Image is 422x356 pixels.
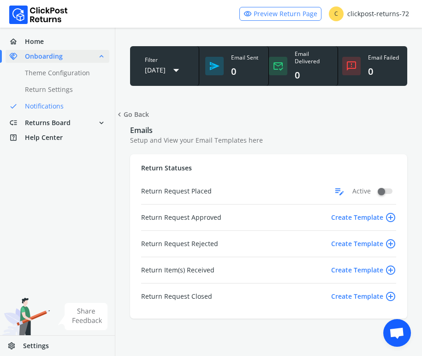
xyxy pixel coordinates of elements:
[9,116,25,129] span: low_priority
[25,133,63,142] span: Help Center
[23,341,49,350] span: Settings
[334,184,345,199] span: edit_note
[6,100,120,113] a: doneNotifications
[385,210,396,225] span: add_circle_outline
[115,108,149,121] span: Go Back
[9,50,25,63] span: handshake
[130,136,407,145] p: Setup and View your Email Templates here
[141,292,212,301] span: Return Request Closed
[231,54,258,61] div: Email Sent
[6,66,120,79] a: Theme Configuration
[244,7,252,20] span: visibility
[25,118,71,127] span: Returns Board
[329,6,344,21] span: C
[368,54,399,61] div: Email Failed
[295,69,334,82] div: 0
[368,65,399,78] div: 0
[130,125,407,136] p: Emails
[141,239,218,248] span: Return Request Rejected
[141,265,214,275] span: Return Item(s) Received
[352,187,371,196] span: Active
[331,289,396,304] span: Create Template
[7,339,23,352] span: settings
[141,213,221,222] span: Return Request Approved
[9,100,18,113] span: done
[331,236,396,251] span: Create Template
[331,263,396,278] span: Create Template
[6,83,120,96] a: Return Settings
[141,163,396,173] p: Return Statuses
[385,289,396,304] span: add_circle_outline
[6,35,109,48] a: homeHome
[137,62,191,78] button: [DATE]arrow_drop_down
[231,65,258,78] div: 0
[385,236,396,251] span: add_circle_outline
[137,56,191,64] div: Filter
[115,108,124,121] span: chevron_left
[9,6,68,24] img: Logo
[97,116,106,129] span: expand_more
[25,37,44,46] span: Home
[329,6,409,21] div: clickpost-returns-72
[6,131,109,144] a: help_centerHelp Center
[169,62,183,78] span: arrow_drop_down
[9,35,25,48] span: home
[385,263,396,278] span: add_circle_outline
[295,50,334,65] div: Email Delivered
[141,187,212,196] span: Return Request Placed
[58,303,108,330] img: share feedback
[331,210,396,225] span: Create Template
[97,50,106,63] span: expand_less
[383,319,411,347] div: Open chat
[239,7,321,21] a: visibilityPreview Return Page
[9,131,25,144] span: help_center
[25,52,63,61] span: Onboarding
